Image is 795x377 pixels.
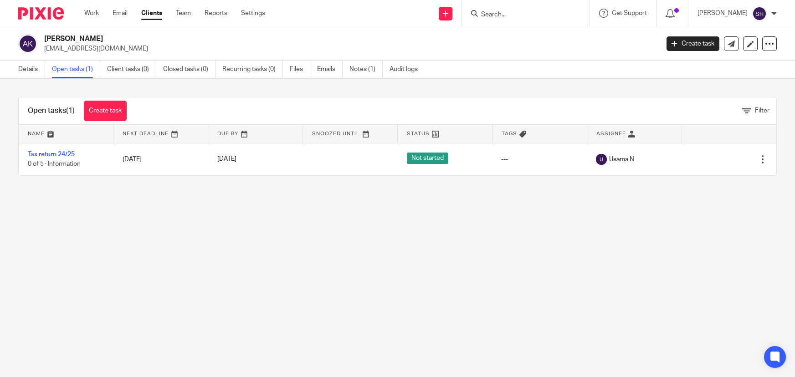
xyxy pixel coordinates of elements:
a: Open tasks (1) [52,61,100,78]
a: Notes (1) [349,61,383,78]
span: [DATE] [217,156,236,163]
span: (1) [66,107,75,114]
span: 0 of 5 · Information [28,161,81,167]
h1: Open tasks [28,106,75,116]
a: Tax return 24/25 [28,151,75,158]
a: Reports [205,9,227,18]
td: [DATE] [113,143,208,175]
input: Search [480,11,562,19]
span: Usama N [609,155,634,164]
p: [PERSON_NAME] [698,9,748,18]
span: Not started [407,153,448,164]
a: Work [84,9,99,18]
p: [EMAIL_ADDRESS][DOMAIN_NAME] [44,44,653,53]
h2: [PERSON_NAME] [44,34,531,44]
a: Files [290,61,310,78]
a: Audit logs [390,61,425,78]
a: Details [18,61,45,78]
span: Get Support [612,10,647,16]
img: svg%3E [596,154,607,165]
span: Filter [755,107,769,114]
a: Emails [317,61,343,78]
img: Pixie [18,7,64,20]
a: Team [176,9,191,18]
a: Clients [141,9,162,18]
a: Settings [241,9,265,18]
span: Status [407,131,430,136]
span: Tags [502,131,517,136]
a: Recurring tasks (0) [222,61,283,78]
a: Closed tasks (0) [163,61,215,78]
img: svg%3E [18,34,37,53]
a: Create task [84,101,127,121]
a: Email [113,9,128,18]
a: Create task [667,36,719,51]
a: Client tasks (0) [107,61,156,78]
div: --- [501,155,578,164]
img: svg%3E [752,6,767,21]
span: Snoozed Until [312,131,360,136]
